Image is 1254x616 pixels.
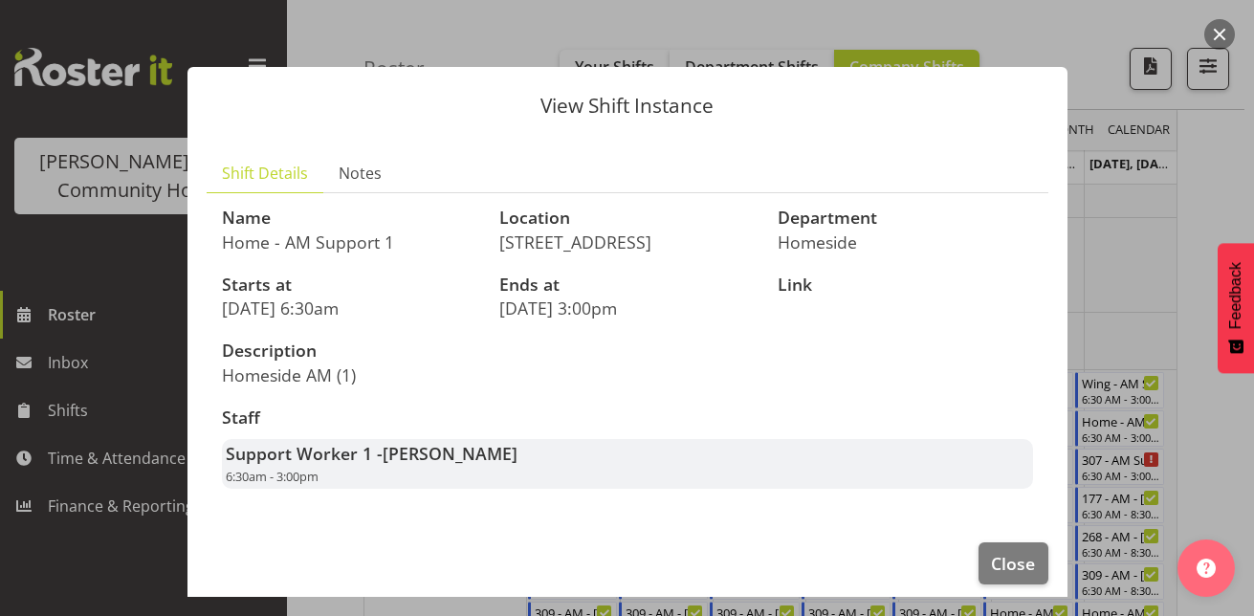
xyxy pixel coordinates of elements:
[778,275,1033,295] h3: Link
[499,209,755,228] h3: Location
[226,442,517,465] strong: Support Worker 1 -
[1218,243,1254,373] button: Feedback - Show survey
[499,275,755,295] h3: Ends at
[226,468,319,485] span: 6:30am - 3:00pm
[1197,559,1216,578] img: help-xxl-2.png
[222,408,1033,428] h3: Staff
[1227,262,1244,329] span: Feedback
[499,231,755,253] p: [STREET_ADDRESS]
[778,231,1033,253] p: Homeside
[778,209,1033,228] h3: Department
[222,341,616,361] h3: Description
[383,442,517,465] span: [PERSON_NAME]
[222,162,308,185] span: Shift Details
[499,297,755,319] p: [DATE] 3:00pm
[222,231,477,253] p: Home - AM Support 1
[222,275,477,295] h3: Starts at
[207,96,1048,116] p: View Shift Instance
[339,162,382,185] span: Notes
[979,542,1047,584] button: Close
[991,551,1035,576] span: Close
[222,364,616,385] p: Homeside AM (1)
[222,209,477,228] h3: Name
[222,297,477,319] p: [DATE] 6:30am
